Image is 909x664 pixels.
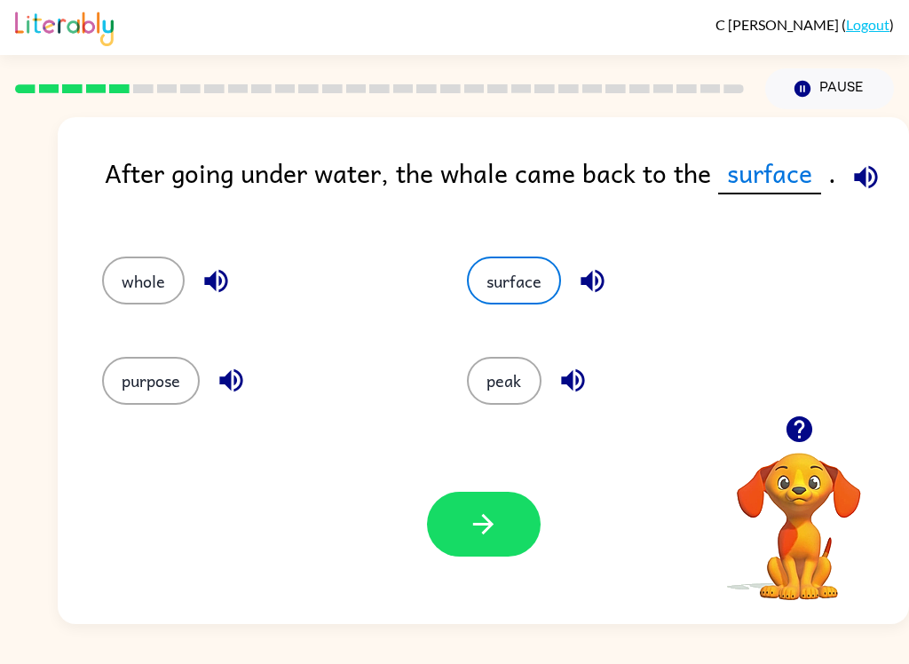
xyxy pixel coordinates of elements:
img: Literably [15,7,114,46]
button: whole [102,257,185,304]
button: surface [467,257,561,304]
span: C [PERSON_NAME] [715,16,842,33]
button: peak [467,357,541,405]
div: After going under water, the whale came back to the . [105,153,909,221]
div: ( ) [715,16,894,33]
button: purpose [102,357,200,405]
span: surface [718,153,821,194]
a: Logout [846,16,889,33]
video: Your browser must support playing .mp4 files to use Literably. Please try using another browser. [710,425,888,603]
button: Pause [765,68,894,109]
